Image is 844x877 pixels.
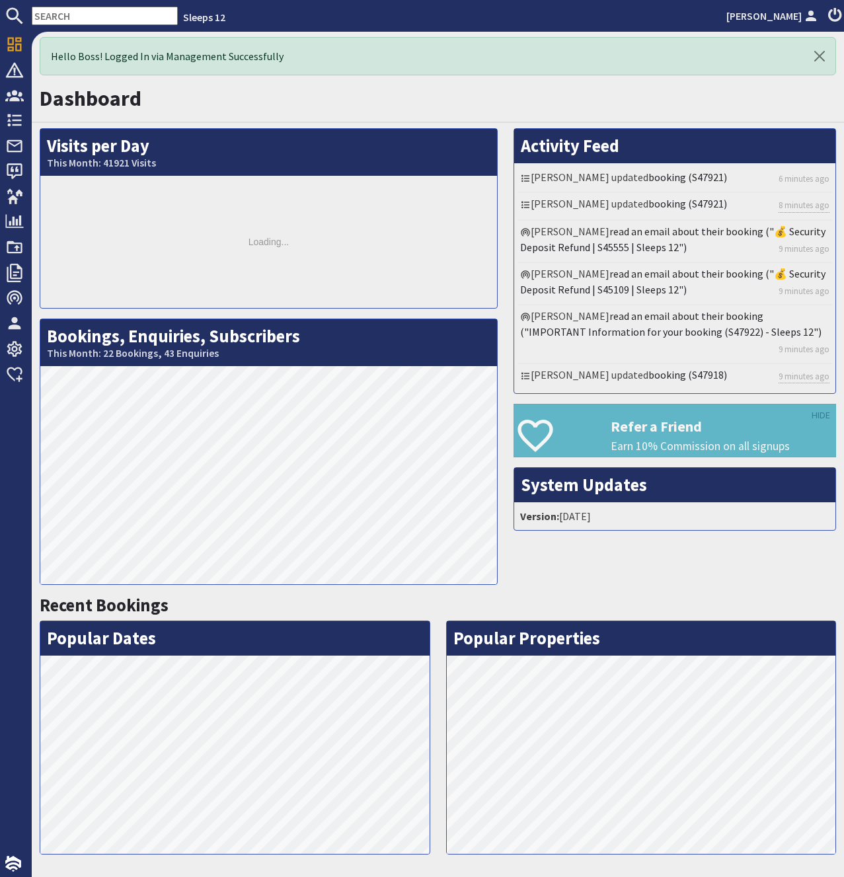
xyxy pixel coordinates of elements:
a: 8 minutes ago [779,199,829,212]
li: [DATE] [518,506,832,527]
h2: Bookings, Enquiries, Subscribers [40,319,497,366]
a: HIDE [812,408,830,423]
a: Activity Feed [521,135,619,157]
h2: Popular Properties [447,621,836,656]
a: 6 minutes ago [779,172,829,185]
h3: Refer a Friend [611,418,835,435]
a: Refer a Friend Earn 10% Commission on all signups [514,404,836,457]
p: Earn 10% Commission on all signups [611,438,835,455]
li: [PERSON_NAME] [518,221,832,263]
h2: Popular Dates [40,621,430,656]
li: [PERSON_NAME] updated [518,193,832,220]
a: read an email about their booking ("💰 Security Deposit Refund | S45555 | Sleeps 12") [520,225,825,254]
a: read an email about their booking ("💰 Security Deposit Refund | S45109 | Sleeps 12") [520,267,825,296]
a: read an email about their booking ("IMPORTANT Information for your booking (S47922) - Sleeps 12") [520,309,822,338]
a: 9 minutes ago [779,285,829,297]
input: SEARCH [32,7,178,25]
small: This Month: 41921 Visits [47,157,490,169]
a: Dashboard [40,85,141,112]
li: [PERSON_NAME] updated [518,364,832,390]
a: [PERSON_NAME] [726,8,820,24]
strong: Version: [520,510,559,523]
a: booking (S47921) [648,197,727,210]
a: 9 minutes ago [779,343,829,356]
a: booking (S47918) [648,368,727,381]
a: booking (S47921) [648,171,727,184]
div: Loading... [40,176,497,308]
a: 9 minutes ago [779,243,829,255]
li: [PERSON_NAME] [518,305,832,363]
a: Recent Bookings [40,594,169,616]
a: 9 minutes ago [779,370,829,383]
small: This Month: 22 Bookings, 43 Enquiries [47,347,490,360]
li: [PERSON_NAME] [518,263,832,305]
a: System Updates [521,474,647,496]
img: staytech_i_w-64f4e8e9ee0a9c174fd5317b4b171b261742d2d393467e5bdba4413f4f884c10.svg [5,856,21,872]
a: Sleeps 12 [183,11,225,24]
li: [PERSON_NAME] updated [518,167,832,193]
div: Hello Boss! Logged In via Management Successfully [40,37,836,75]
h2: Visits per Day [40,129,497,176]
